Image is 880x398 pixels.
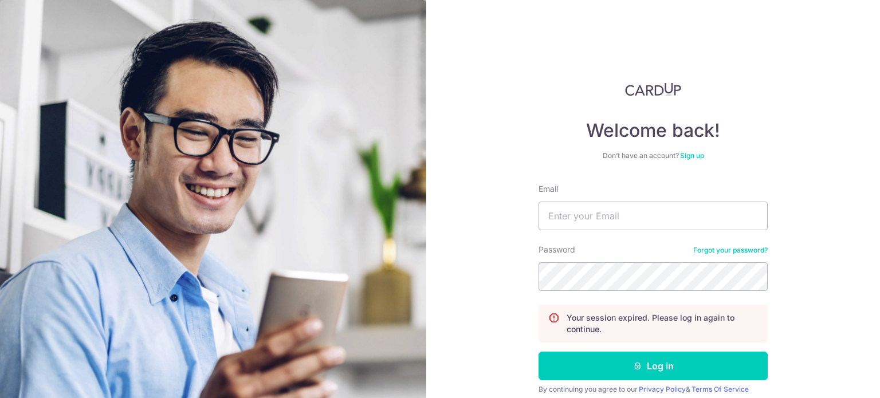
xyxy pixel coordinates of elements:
p: Your session expired. Please log in again to continue. [567,312,758,335]
div: Don’t have an account? [539,151,768,160]
a: Privacy Policy [639,385,686,393]
button: Log in [539,352,768,380]
a: Forgot your password? [693,246,768,255]
div: By continuing you agree to our & [539,385,768,394]
input: Enter your Email [539,202,768,230]
h4: Welcome back! [539,119,768,142]
label: Password [539,244,575,255]
a: Terms Of Service [692,385,749,393]
label: Email [539,183,558,195]
a: Sign up [680,151,704,160]
img: CardUp Logo [625,82,681,96]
